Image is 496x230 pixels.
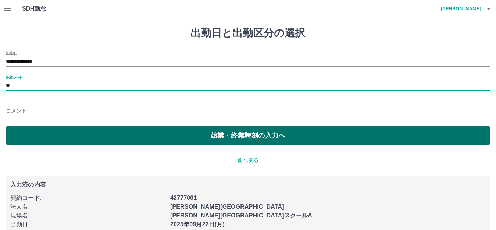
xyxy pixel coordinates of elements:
p: 法人名 : [10,202,166,211]
b: [PERSON_NAME][GEOGRAPHIC_DATA]スクールA [170,212,312,219]
b: 2025年09月22日(月) [170,221,225,227]
h1: 出勤日と出勤区分の選択 [6,27,490,39]
button: 始業・終業時刻の入力へ [6,126,490,145]
p: 前へ戻る [6,156,490,164]
label: 出勤日 [6,50,18,56]
p: 入力済の内容 [10,182,486,188]
p: 出勤日 : [10,220,166,229]
b: [PERSON_NAME][GEOGRAPHIC_DATA] [170,204,284,210]
p: 契約コード : [10,194,166,202]
p: 現場名 : [10,211,166,220]
label: 出勤区分 [6,75,21,80]
b: 42777001 [170,195,197,201]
